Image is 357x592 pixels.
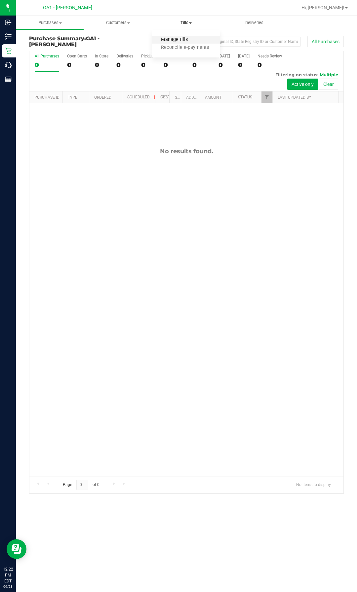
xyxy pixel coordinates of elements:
[84,20,152,26] span: Customers
[291,480,336,490] span: No items to display
[238,54,250,58] div: [DATE]
[5,76,12,83] inline-svg: Reports
[236,20,272,26] span: Deliveries
[95,54,108,58] div: In Store
[3,566,13,584] p: 12:22 PM EDT
[116,54,133,58] div: Deliveries
[5,19,12,26] inline-svg: Inbound
[68,95,77,100] a: Type
[175,95,210,100] a: State Registry ID
[5,48,12,54] inline-svg: Retail
[3,584,13,589] p: 09/23
[261,91,272,103] a: Filter
[127,95,157,99] a: Scheduled
[57,480,105,490] span: Page of 0
[5,62,12,68] inline-svg: Call Center
[301,5,344,10] span: Hi, [PERSON_NAME]!
[164,61,184,69] div: 0
[192,61,211,69] div: 0
[16,16,84,30] a: Purchases
[43,5,92,11] span: GA1 - [PERSON_NAME]
[275,72,318,77] span: Filtering on status:
[319,79,338,90] button: Clear
[320,72,338,77] span: Multiple
[5,33,12,40] inline-svg: Inventory
[94,95,111,100] a: Ordered
[116,61,133,69] div: 0
[158,91,169,103] a: Filter
[67,61,87,69] div: 0
[181,91,200,103] th: Address
[141,61,156,69] div: 0
[238,61,250,69] div: 0
[169,37,301,47] input: Search Purchase ID, Original ID, State Registry ID or Customer Name...
[287,79,318,90] button: Active only
[205,95,221,100] a: Amount
[258,54,282,58] div: Needs Review
[84,16,152,30] a: Customers
[7,539,26,559] iframe: Resource center
[29,148,343,155] div: No results found.
[152,16,220,30] a: Tills Manage tills Reconcile e-payments
[29,36,134,47] h3: Purchase Summary:
[218,54,230,58] div: [DATE]
[152,37,197,43] span: Manage tills
[218,61,230,69] div: 0
[307,36,344,47] button: All Purchases
[238,95,252,99] a: Status
[35,61,59,69] div: 0
[29,35,99,48] span: GA1 - [PERSON_NAME]
[16,20,84,26] span: Purchases
[95,61,108,69] div: 0
[278,95,311,100] a: Last Updated By
[220,16,288,30] a: Deliveries
[152,45,218,51] span: Reconcile e-payments
[34,95,59,100] a: Purchase ID
[258,61,282,69] div: 0
[35,54,59,58] div: All Purchases
[152,20,220,26] span: Tills
[141,54,156,58] div: PickUps
[67,54,87,58] div: Open Carts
